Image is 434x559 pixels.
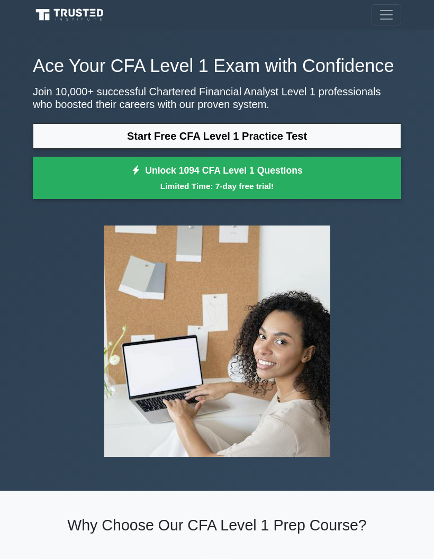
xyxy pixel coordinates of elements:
p: Join 10,000+ successful Chartered Financial Analyst Level 1 professionals who boosted their caree... [33,85,401,111]
h2: Why Choose Our CFA Level 1 Prep Course? [33,516,401,534]
a: Unlock 1094 CFA Level 1 QuestionsLimited Time: 7-day free trial! [33,157,401,199]
h1: Ace Your CFA Level 1 Exam with Confidence [33,55,401,77]
a: Start Free CFA Level 1 Practice Test [33,123,401,149]
small: Limited Time: 7-day free trial! [46,180,388,192]
button: Toggle navigation [372,4,401,25]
